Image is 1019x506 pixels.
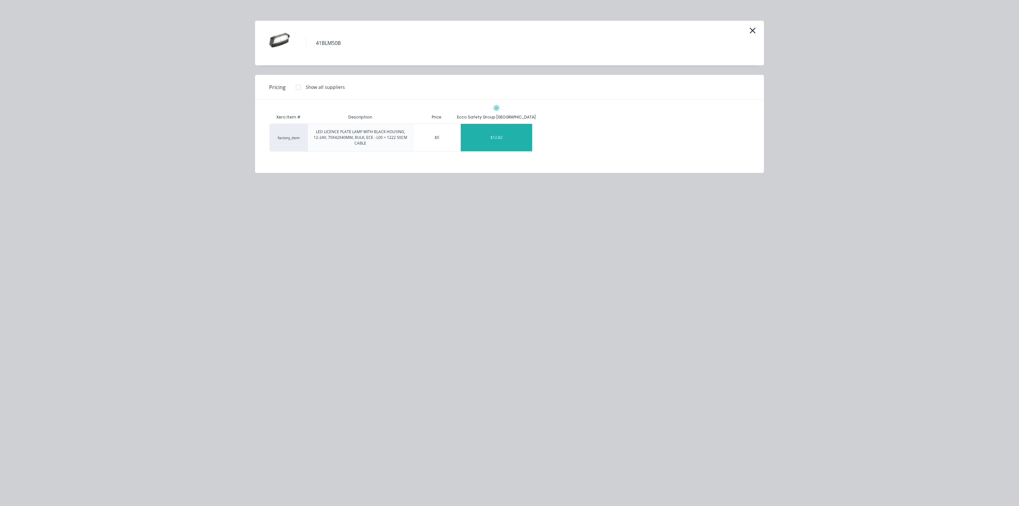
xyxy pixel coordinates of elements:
div: 41BLM50B [316,39,341,47]
div: factory_item [269,124,308,152]
span: Pricing [269,83,286,91]
div: Description [343,109,377,125]
img: 41BLM50B [265,27,296,59]
div: Price [413,111,460,124]
div: $12.82 [461,124,532,151]
div: $0 [413,124,460,151]
div: Show all suppliers [306,84,345,90]
div: LED LICENCE PLATE LAMP WITH BLACK HOUSING, 12-24V, 70X42X40MM, BULK, ECE - L00 = 1222 50CM CABLE [313,129,408,146]
div: Xero Item # [269,111,308,124]
div: Ecco Safety Group [GEOGRAPHIC_DATA] [457,114,536,120]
